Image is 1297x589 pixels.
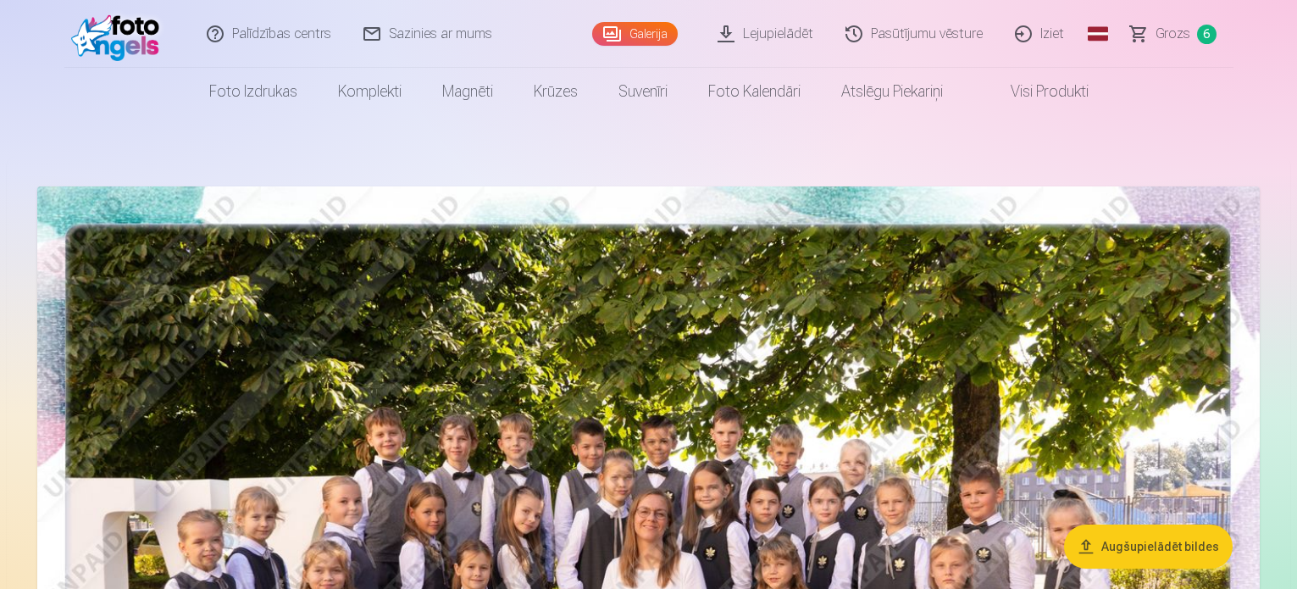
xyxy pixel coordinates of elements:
span: Grozs [1156,24,1190,44]
button: Augšupielādēt bildes [1064,525,1233,569]
a: Galerija [592,22,678,46]
img: /fa1 [71,7,169,61]
a: Visi produkti [963,68,1109,115]
a: Foto kalendāri [688,68,821,115]
a: Atslēgu piekariņi [821,68,963,115]
a: Magnēti [422,68,513,115]
a: Komplekti [318,68,422,115]
a: Krūzes [513,68,598,115]
a: Suvenīri [598,68,688,115]
span: 6 [1197,25,1217,44]
a: Foto izdrukas [189,68,318,115]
